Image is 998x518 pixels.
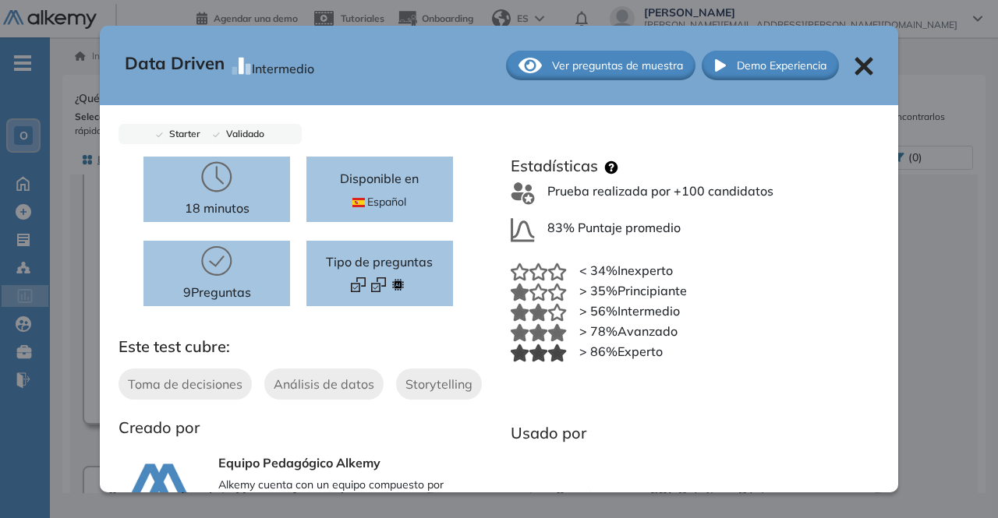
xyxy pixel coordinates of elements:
div: Intermedio [252,53,314,78]
span: Español [352,194,406,210]
span: Toma de decisiones [128,375,242,393]
span: > 35% [579,283,618,298]
span: > 56% [579,303,618,319]
span: Tipo de preguntas [326,252,433,271]
p: Disponible en [340,169,419,188]
span: Principiante [618,283,687,298]
span: Validado [220,128,264,139]
span: Experto [618,344,663,359]
span: > 86% [579,344,618,359]
h3: Creado por [119,418,499,437]
img: Format test logo [351,277,366,292]
h3: Este test cubre: [119,337,499,356]
span: Ver preguntas de muestra [552,58,683,74]
p: 9 Preguntas [183,283,251,301]
span: Demo Experiencia [737,58,826,74]
span: Inexperto [618,263,673,278]
h3: Usado por [511,424,868,442]
span: Intermedio [618,303,680,319]
h3: Estadísticas [511,157,598,175]
span: Análisis de datos [274,375,374,393]
img: Format test logo [391,277,405,292]
span: Data Driven [125,51,225,80]
span: 83% Puntaje promedio [547,218,681,242]
span: Prueba realizada por +100 candidatos [547,181,773,206]
img: ESP [352,198,365,207]
span: < 34% [579,263,618,278]
span: Storytelling [405,375,472,393]
span: Starter [163,128,200,139]
span: Avanzado [618,323,678,339]
span: > 78% [579,323,618,339]
h3: Equipo Pedagógico Alkemy [218,456,499,470]
p: 18 minutos [185,199,249,217]
img: Format test logo [371,277,386,292]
